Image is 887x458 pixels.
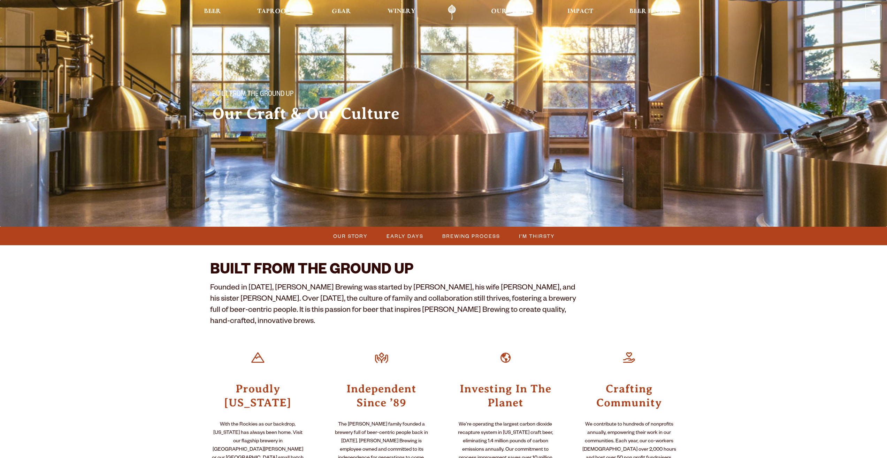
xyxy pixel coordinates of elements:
[332,9,351,14] span: Gear
[581,381,677,410] h3: Crafting Community
[563,5,598,20] a: Impact
[383,5,420,20] a: Winery
[212,90,293,99] span: Built From The Ground Up
[438,231,504,241] a: Brewing Process
[629,9,673,14] span: Beer Finder
[257,9,296,14] span: Taprooms
[442,231,500,241] span: Brewing Process
[334,381,430,410] h3: Independent Since ’89
[515,231,558,241] a: I’m Thirsty
[625,5,678,20] a: Beer Finder
[329,231,371,241] a: Our Story
[387,231,423,241] span: Early Days
[212,105,430,122] h2: Our Craft & Our Culture
[458,381,553,410] h3: Investing In The Planet
[210,381,306,410] h3: Proudly [US_STATE]
[388,9,415,14] span: Winery
[567,9,593,14] span: Impact
[382,231,427,241] a: Early Days
[333,231,368,241] span: Our Story
[210,283,578,328] p: Founded in [DATE], [PERSON_NAME] Brewing was started by [PERSON_NAME], his wife [PERSON_NAME], an...
[487,5,536,20] a: Our Story
[491,9,531,14] span: Our Story
[327,5,355,20] a: Gear
[199,5,225,20] a: Beer
[210,263,578,279] h2: BUILT FROM THE GROUND UP
[439,5,465,20] a: Odell Home
[519,231,555,241] span: I’m Thirsty
[204,9,221,14] span: Beer
[253,5,300,20] a: Taprooms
